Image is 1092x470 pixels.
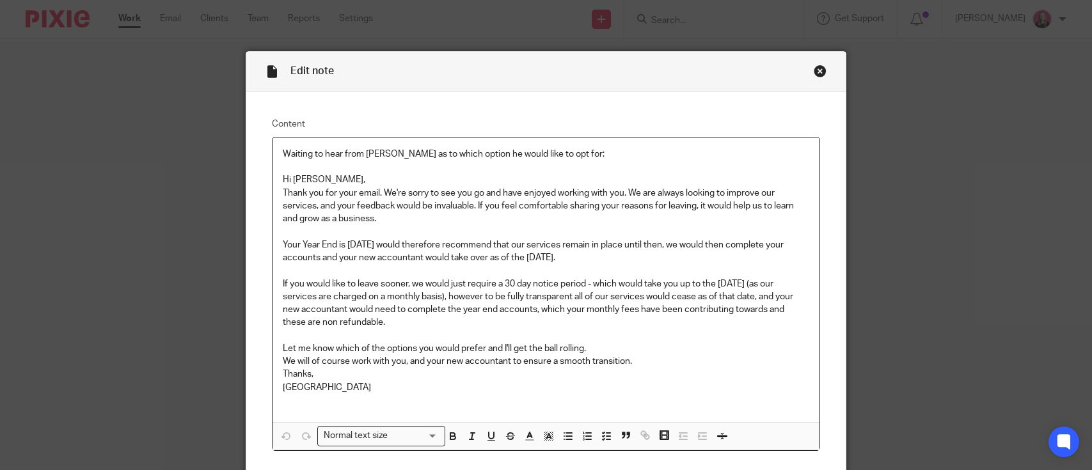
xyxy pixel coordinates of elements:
div: Search for option [317,426,445,446]
p: Thank you for your email. We're sorry to see you go and have enjoyed working with you. We are alw... [283,187,809,239]
p: If you would like to leave sooner, we would just require a 30 day notice period - which would tak... [283,278,809,329]
label: Content [272,118,820,130]
p: We will of course work with you, and your new accountant to ensure a smooth transition. [283,355,809,368]
p: Let me know which of the options you would prefer and I'll get the ball rolling. [283,342,809,355]
span: Normal text size [320,429,390,443]
p: Hi [PERSON_NAME], [283,173,809,186]
span: Edit note [290,66,334,76]
div: Close this dialog window [814,65,827,77]
input: Search for option [392,429,438,443]
p: [GEOGRAPHIC_DATA] [283,381,809,394]
p: Thanks, [283,368,809,380]
p: Waiting to hear from [PERSON_NAME] as to which option he would like to opt for: [283,148,809,174]
p: Your Year End is [DATE] would therefore recommend that our services remain in place until then, w... [283,239,809,265]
